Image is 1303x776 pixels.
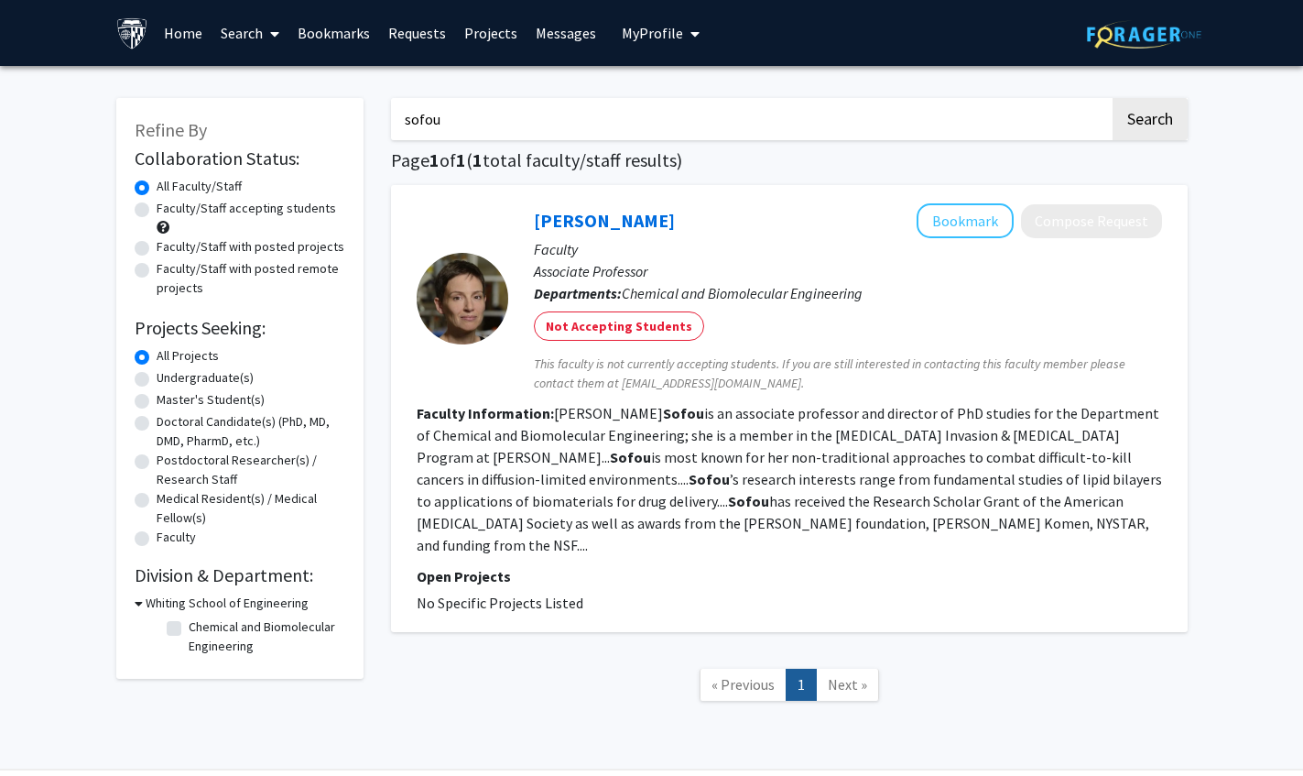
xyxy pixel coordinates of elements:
label: Medical Resident(s) / Medical Fellow(s) [157,489,345,528]
span: « Previous [711,675,775,694]
label: All Projects [157,346,219,366]
h3: Whiting School of Engineering [146,594,309,613]
p: Associate Professor [534,260,1162,282]
h2: Division & Department: [135,564,345,586]
p: Open Projects [417,565,1162,587]
span: Refine By [135,118,207,141]
button: Add Stavroula Sofou to Bookmarks [917,203,1014,238]
span: Next » [828,675,867,694]
a: 1 [786,669,817,701]
iframe: Chat [14,694,78,762]
a: Next Page [816,669,879,701]
span: 1 [429,148,440,171]
h1: Page of ( total faculty/staff results) [391,149,1188,171]
span: Chemical and Biomolecular Engineering [622,284,863,302]
a: Search [212,1,288,65]
b: Departments: [534,284,622,302]
label: Doctoral Candidate(s) (PhD, MD, DMD, PharmD, etc.) [157,412,345,451]
span: My Profile [622,24,683,42]
label: Faculty/Staff accepting students [157,199,336,218]
label: Chemical and Biomolecular Engineering [189,618,341,656]
a: Home [155,1,212,65]
a: Previous Page [700,669,787,701]
button: Search [1113,98,1188,140]
label: Faculty [157,528,196,547]
a: Projects [455,1,527,65]
label: Master's Student(s) [157,390,265,410]
a: Requests [379,1,455,65]
b: Sofou [663,404,704,422]
img: ForagerOne Logo [1087,20,1201,49]
img: Johns Hopkins University Logo [116,17,148,49]
mat-chip: Not Accepting Students [534,311,704,341]
b: Faculty Information: [417,404,554,422]
input: Search Keywords [391,98,1110,140]
fg-read-more: [PERSON_NAME] is an associate professor and director of PhD studies for the Department of Chemica... [417,404,1162,554]
span: This faculty is not currently accepting students. If you are still interested in contacting this ... [534,355,1162,393]
label: Postdoctoral Researcher(s) / Research Staff [157,451,345,489]
b: Sofou [689,470,730,488]
h2: Collaboration Status: [135,148,345,169]
h2: Projects Seeking: [135,317,345,339]
label: Faculty/Staff with posted projects [157,237,344,257]
label: Faculty/Staff with posted remote projects [157,259,345,298]
span: 1 [456,148,466,171]
label: All Faculty/Staff [157,177,242,196]
a: Bookmarks [288,1,379,65]
b: Sofou [728,492,769,510]
b: Sofou [610,448,651,466]
p: Faculty [534,238,1162,260]
span: No Specific Projects Listed [417,594,583,612]
span: 1 [472,148,483,171]
label: Undergraduate(s) [157,368,254,388]
a: Messages [527,1,605,65]
nav: Page navigation [391,650,1188,725]
button: Compose Request to Stavroula Sofou [1021,204,1162,238]
a: [PERSON_NAME] [534,209,675,232]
